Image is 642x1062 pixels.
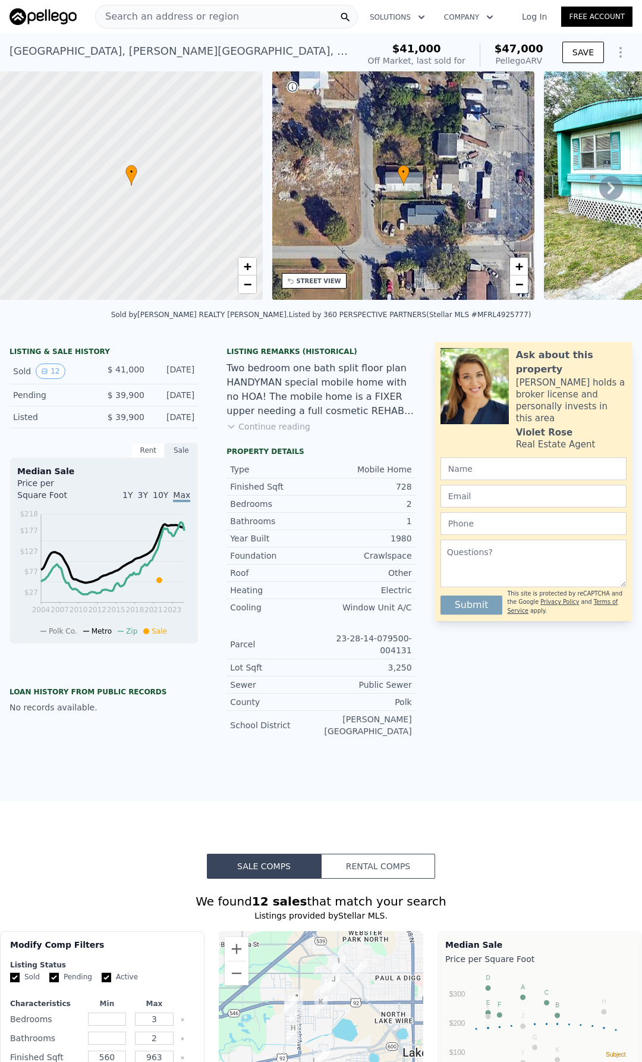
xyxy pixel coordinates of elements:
div: No records available. [10,701,198,713]
div: Sold [13,364,95,379]
div: Cooling [230,602,321,613]
div: [PERSON_NAME] holds a broker license and personally invests in this area [516,377,627,424]
div: School District [230,719,321,731]
div: Pellego ARV [495,55,543,67]
span: Metro [92,627,112,635]
button: Clear [180,1036,185,1041]
text: D [486,975,490,981]
div: Window Unit A/C [321,602,412,613]
div: [DATE] [154,411,194,423]
text: B [555,1002,559,1008]
div: Mobile Home [321,463,412,475]
a: Terms of Service [507,599,618,613]
button: Clear [180,1017,185,1022]
button: Continue reading [226,421,310,433]
input: Email [440,485,627,507]
a: Zoom in [510,258,528,275]
div: 1980 [321,532,412,544]
tspan: 2015 [107,606,125,614]
div: Roof [230,567,321,579]
span: + [243,259,251,274]
div: • [125,165,137,186]
div: Median Sale [445,939,634,951]
label: Active [102,972,138,982]
div: Type [230,463,321,475]
div: Listed by 360 PERSPECTIVE PARTNERS (Stellar MLS #MFRL4925777) [289,311,531,319]
tspan: 2018 [126,606,144,614]
div: Bathrooms [230,515,321,527]
div: [DATE] [154,389,194,401]
text: G [533,1034,537,1041]
div: Characteristics [10,999,81,1008]
div: [GEOGRAPHIC_DATA] , [PERSON_NAME][GEOGRAPHIC_DATA] , FL 33815 [10,43,349,59]
div: Loan history from public records [10,687,198,697]
div: Polk [321,696,412,708]
div: 811 N SWINDELL #2 AVENUE [314,996,328,1016]
span: + [515,259,523,274]
div: Sewer [230,679,321,691]
tspan: $177 [20,527,38,535]
text: E [486,1000,490,1006]
span: Search an address or region [96,10,239,24]
div: Heating [230,584,321,596]
div: Electric [321,584,412,596]
tspan: $127 [20,547,38,556]
div: Listing Remarks (Historical) [226,347,415,356]
div: Bathrooms [10,1030,81,1047]
div: Finished Sqft [230,481,321,493]
span: $ 39,900 [108,412,144,422]
text: L [486,1003,490,1010]
div: Listing Status [10,960,194,970]
span: $47,000 [495,42,543,55]
tspan: $27 [24,588,38,597]
text: I [522,1050,524,1056]
tspan: 2021 [144,606,163,614]
div: LISTING & SALE HISTORY [10,347,198,359]
button: Submit [440,596,503,615]
text: $200 [449,1019,465,1027]
input: Phone [440,512,627,535]
button: SAVE [562,42,604,63]
a: Zoom in [238,258,256,275]
input: Name [440,458,627,480]
button: Clear [180,1055,185,1060]
button: Rental Comps [321,854,435,879]
div: Min [86,999,128,1008]
text: C [545,989,549,996]
strong: 12 sales [252,894,307,909]
a: Zoom out [510,275,528,293]
div: Year Built [230,532,321,544]
div: Foundation [230,550,321,562]
div: 1051 N Davis Ave [320,976,333,997]
input: Sold [10,973,20,982]
div: Crawlspace [321,550,412,562]
text: $100 [449,1048,465,1057]
div: 833 Wasena Ave [284,993,297,1013]
span: $ 41,000 [108,365,144,374]
div: 1113 W 8th St [354,959,367,979]
a: Privacy Policy [540,599,579,605]
div: 2 [321,498,412,510]
span: $ 39,900 [108,390,144,400]
div: Pending [13,389,95,401]
text: $300 [449,990,465,998]
img: Pellego [10,8,77,25]
div: STREET VIEW [297,277,341,286]
text: J [521,1013,524,1019]
div: 1111 N Brunnell Pkwy [327,973,340,994]
button: View historical data [36,364,65,379]
div: Rent [131,443,165,458]
label: Sold [10,972,40,982]
div: Parcel [230,638,321,650]
input: Active [102,973,111,982]
span: • [125,167,137,177]
div: Price per Square Foot [445,951,634,967]
span: − [243,277,251,292]
div: Bedrooms [230,498,321,510]
div: [DATE] [154,364,194,379]
div: 23-28-14-079500-004131 [321,632,412,656]
a: Free Account [561,7,632,27]
button: Show Options [609,40,632,64]
a: Zoom out [238,275,256,293]
div: This site is protected by reCAPTCHA and the Google and apply. [507,590,627,615]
